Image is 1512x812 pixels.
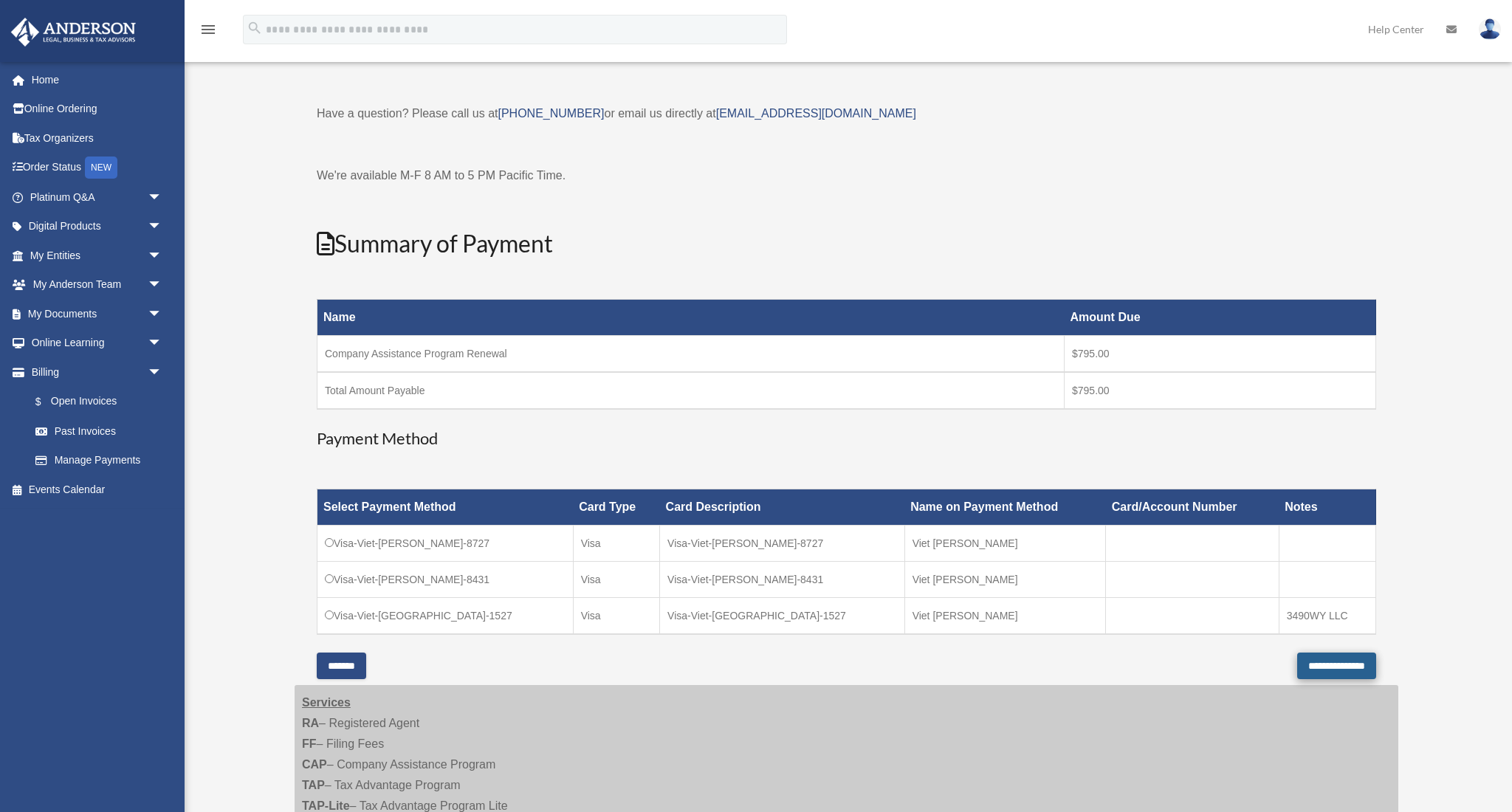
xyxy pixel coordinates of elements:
[302,737,317,750] strong: FF
[317,103,1376,124] p: Have a question? Please call us at or email us directly at
[317,489,574,526] th: Select Payment Method
[10,182,185,212] a: Platinum Q&Aarrow_drop_down
[660,598,905,635] td: Visa-Viet-[GEOGRAPHIC_DATA]-1527
[660,489,905,526] th: Card Description
[10,94,185,124] a: Online Ordering
[10,357,177,387] a: Billingarrow_drop_down
[44,393,51,411] span: $
[317,300,1065,336] th: Name
[10,299,185,328] a: My Documentsarrow_drop_down
[148,270,177,300] span: arrow_drop_down
[1065,300,1376,336] th: Amount Due
[148,299,177,329] span: arrow_drop_down
[1065,372,1376,409] td: $795.00
[1479,18,1501,40] img: User Pic
[199,26,217,38] a: menu
[10,328,185,358] a: Online Learningarrow_drop_down
[498,107,604,120] a: [PHONE_NUMBER]
[317,336,1065,373] td: Company Assistance Program Renewal
[302,758,327,771] strong: CAP
[148,241,177,271] span: arrow_drop_down
[148,212,177,242] span: arrow_drop_down
[317,227,1376,261] h2: Summary of Payment
[10,475,185,504] a: Events Calendar
[10,270,185,300] a: My Anderson Teamarrow_drop_down
[10,153,185,183] a: Order StatusNEW
[716,107,916,120] a: [EMAIL_ADDRESS][DOMAIN_NAME]
[148,357,177,388] span: arrow_drop_down
[573,489,659,526] th: Card Type
[302,696,351,709] strong: Services
[1279,489,1375,526] th: Notes
[21,416,177,446] a: Past Invoices
[10,241,185,270] a: My Entitiesarrow_drop_down
[573,562,659,598] td: Visa
[317,165,1376,186] p: We're available M-F 8 AM to 5 PM Pacific Time.
[148,182,177,213] span: arrow_drop_down
[21,387,170,417] a: $Open Invoices
[148,328,177,359] span: arrow_drop_down
[302,799,350,812] strong: TAP-Lite
[1065,336,1376,373] td: $795.00
[10,123,185,153] a: Tax Organizers
[10,212,185,241] a: Digital Productsarrow_drop_down
[317,372,1065,409] td: Total Amount Payable
[302,717,319,729] strong: RA
[904,562,1106,598] td: Viet [PERSON_NAME]
[573,526,659,562] td: Visa
[199,21,217,38] i: menu
[317,526,574,562] td: Visa-Viet-[PERSON_NAME]-8727
[660,526,905,562] td: Visa-Viet-[PERSON_NAME]-8727
[904,598,1106,635] td: Viet [PERSON_NAME]
[10,65,185,94] a: Home
[317,598,574,635] td: Visa-Viet-[GEOGRAPHIC_DATA]-1527
[573,598,659,635] td: Visa
[660,562,905,598] td: Visa-Viet-[PERSON_NAME]-8431
[1279,598,1375,635] td: 3490WY LLC
[302,779,325,791] strong: TAP
[317,562,574,598] td: Visa-Viet-[PERSON_NAME]-8431
[904,489,1106,526] th: Name on Payment Method
[21,446,177,475] a: Manage Payments
[1106,489,1279,526] th: Card/Account Number
[7,18,140,47] img: Anderson Advisors Platinum Portal
[317,427,1376,450] h3: Payment Method
[85,156,117,179] div: NEW
[247,20,263,36] i: search
[904,526,1106,562] td: Viet [PERSON_NAME]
